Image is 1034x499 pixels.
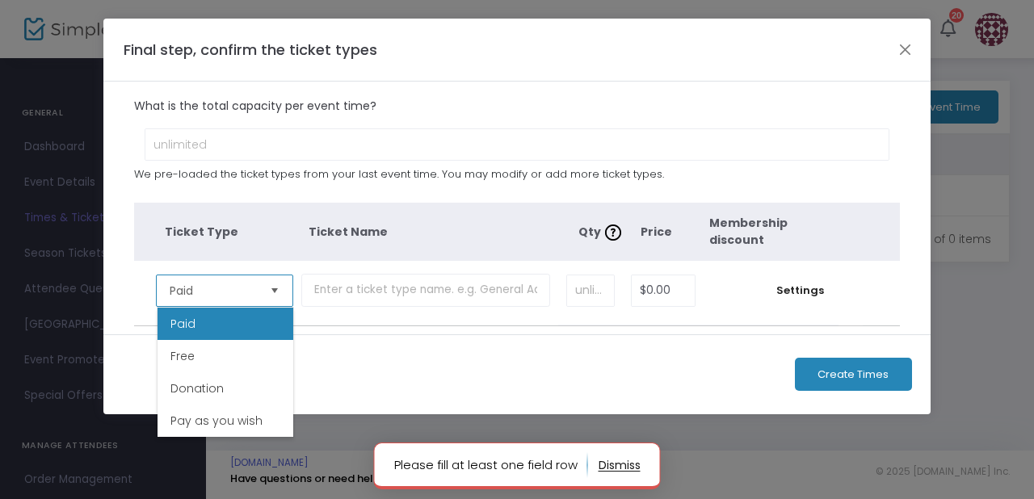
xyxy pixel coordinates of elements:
input: unlimited [145,129,889,160]
span: Qty [578,224,625,240]
span: Donation [170,380,224,396]
label: What is the total capacity per event time? [134,90,901,124]
input: unlimited [567,275,614,306]
span: Pay as you wish [170,413,263,429]
button: Select [263,275,286,306]
button: dismiss [599,452,641,478]
p: Please fill at least one field row [394,452,588,478]
span: Ticket Type [165,224,238,240]
span: Membership discount [709,215,788,248]
span: Paid [170,283,257,299]
span: Price [641,224,672,240]
input: Price [632,275,695,306]
span: Final step, confirm the ticket types [124,40,377,60]
span: Paid [170,316,195,332]
button: Close [895,39,916,60]
input: Enter a ticket type name. e.g. General Admission [301,274,550,307]
span: Create Times [818,368,889,381]
span: Settings [770,283,830,299]
img: question-mark [605,224,621,241]
button: Create Times [795,358,912,391]
span: Free [170,348,195,364]
p: We pre-loaded the ticket types from your last event time. You may modify or add more ticket types. [134,166,901,182]
span: Ticket Name [309,224,388,240]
